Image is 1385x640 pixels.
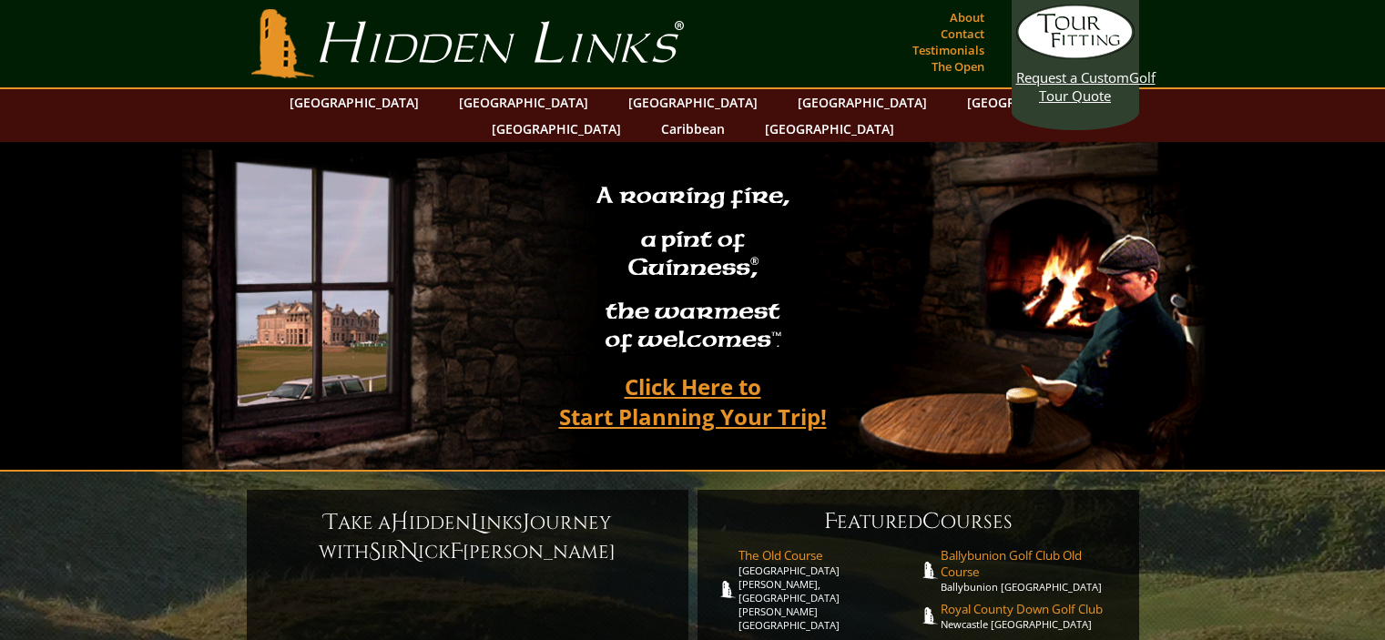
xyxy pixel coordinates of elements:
[523,508,530,537] span: J
[541,365,845,438] a: Click Here toStart Planning Your Trip!
[324,508,338,537] span: T
[391,508,409,537] span: H
[941,547,1121,580] span: Ballybunion Golf Club Old Course
[824,507,837,536] span: F
[471,508,480,537] span: L
[585,174,801,365] h2: A roaring fire, a pint of Guinness , the warmest of welcomes™.
[908,37,989,63] a: Testimonials
[716,507,1121,536] h6: eatured ourses
[941,601,1121,617] span: Royal County Down Golf Club
[958,89,1105,116] a: [GEOGRAPHIC_DATA]
[922,507,941,536] span: C
[789,89,936,116] a: [GEOGRAPHIC_DATA]
[941,547,1121,594] a: Ballybunion Golf Club Old CourseBallybunion [GEOGRAPHIC_DATA]
[1016,68,1129,86] span: Request a Custom
[400,537,418,566] span: N
[927,54,989,79] a: The Open
[369,537,381,566] span: S
[756,116,903,142] a: [GEOGRAPHIC_DATA]
[738,547,919,632] a: The Old Course[GEOGRAPHIC_DATA][PERSON_NAME], [GEOGRAPHIC_DATA][PERSON_NAME] [GEOGRAPHIC_DATA]
[450,537,463,566] span: F
[936,21,989,46] a: Contact
[450,89,597,116] a: [GEOGRAPHIC_DATA]
[619,89,767,116] a: [GEOGRAPHIC_DATA]
[941,601,1121,631] a: Royal County Down Golf ClubNewcastle [GEOGRAPHIC_DATA]
[280,89,428,116] a: [GEOGRAPHIC_DATA]
[652,116,734,142] a: Caribbean
[1016,5,1135,105] a: Request a CustomGolf Tour Quote
[483,116,630,142] a: [GEOGRAPHIC_DATA]
[738,547,919,564] span: The Old Course
[265,508,670,566] h6: ake a idden inks ourney with ir ick [PERSON_NAME]
[945,5,989,30] a: About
